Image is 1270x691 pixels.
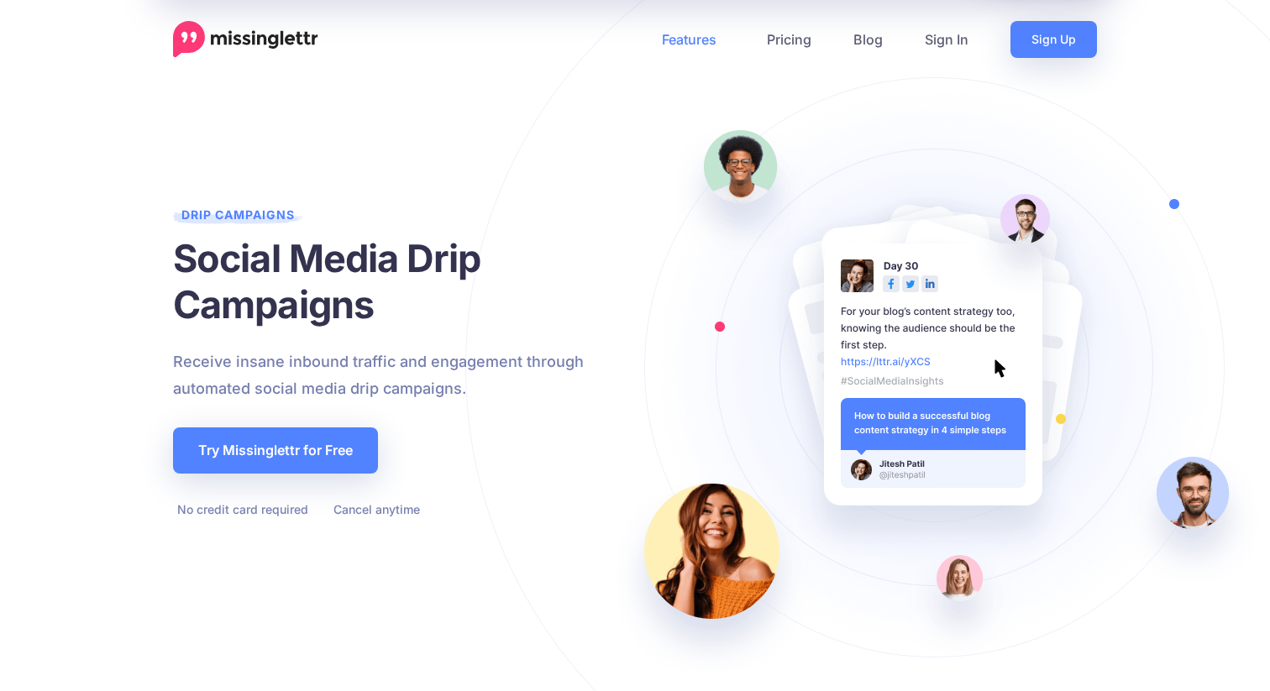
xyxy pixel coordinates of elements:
li: No credit card required [173,499,308,520]
a: Pricing [746,21,832,58]
li: Cancel anytime [329,499,420,520]
p: Receive insane inbound traffic and engagement through automated social media drip campaigns. [173,348,648,402]
a: Try Missinglettr for Free [173,427,378,474]
span: Drip Campaigns [173,207,303,230]
a: Blog [832,21,904,58]
a: Features [641,21,746,58]
h1: Social Media Drip Campaigns [173,235,648,327]
a: Home [173,21,318,58]
a: Sign Up [1010,21,1097,58]
a: Sign In [904,21,989,58]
